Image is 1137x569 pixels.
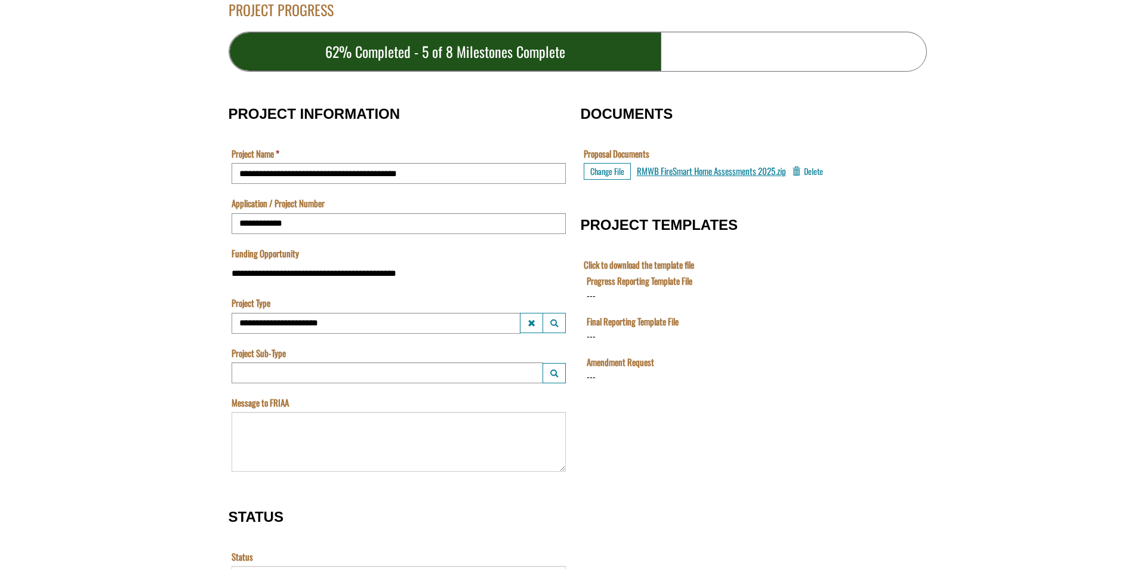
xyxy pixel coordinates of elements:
[581,217,909,233] h3: PROJECT TEMPLATES
[637,164,786,177] a: RMWB FireSmart Home Assessments 2025.zip
[3,41,95,53] label: Final Reporting Template File
[232,313,520,334] input: Project Type
[232,163,566,184] input: Project Name
[3,81,70,94] label: File field for users to download amendment request template
[520,313,543,333] button: Project Type Clear lookup field
[232,297,270,309] label: Project Type
[581,205,909,411] fieldset: PROJECT TEMPLATES
[584,259,694,271] label: Click to download the template file
[543,313,566,333] button: Project Type Launch lookup modal
[543,363,566,383] button: Project Sub-Type Launch lookup modal
[581,106,909,122] h3: DOCUMENTS
[232,396,289,409] label: Message to FRIAA
[229,32,661,71] div: 62% Completed - 5 of 8 Milestones Complete
[581,94,909,193] fieldset: DOCUMENTS
[232,263,566,284] input: Funding Opportunity
[229,94,569,485] fieldset: PROJECT INFORMATION
[232,362,543,383] input: Project Sub-Type
[3,96,12,108] div: ---
[3,55,12,67] div: ---
[232,197,325,210] label: Application / Project Number
[232,147,279,160] label: Project Name
[3,14,12,27] div: ---
[232,347,286,359] label: Project Sub-Type
[584,147,649,160] label: Proposal Documents
[232,550,253,563] label: Status
[584,163,631,180] button: Choose File for Proposal Documents
[229,509,569,525] h3: STATUS
[232,412,566,472] textarea: Message to FRIAA
[232,247,299,260] label: Funding Opportunity
[229,106,569,122] h3: PROJECT INFORMATION
[792,163,823,180] button: Delete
